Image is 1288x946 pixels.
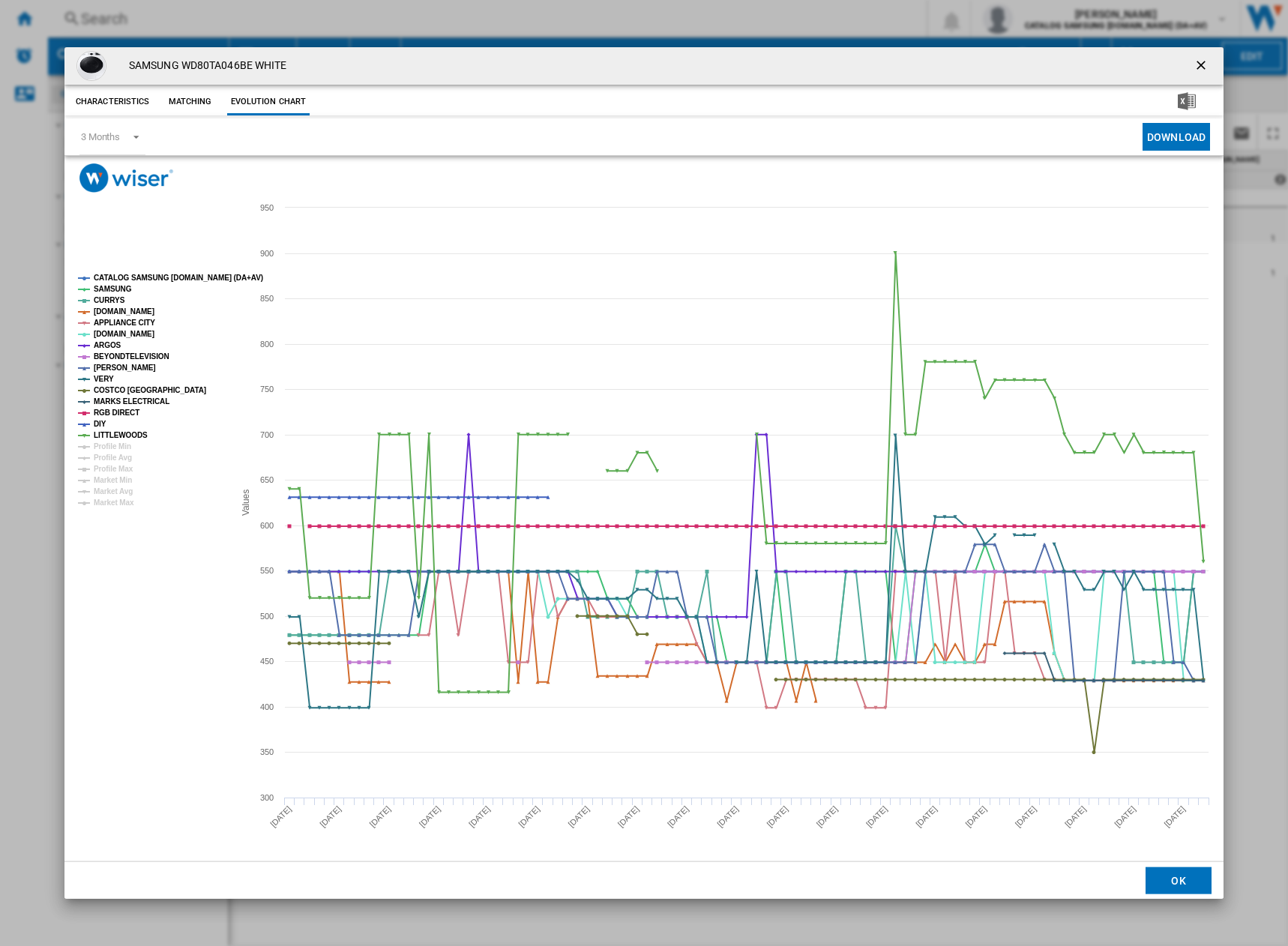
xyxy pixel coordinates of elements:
tspan: 550 [260,566,274,575]
tspan: 700 [260,430,274,439]
tspan: RGB DIRECT [94,409,139,417]
tspan: [DATE] [467,804,492,829]
tspan: 450 [260,657,274,666]
tspan: [PERSON_NAME] [94,364,156,372]
tspan: [DOMAIN_NAME] [94,307,154,316]
button: Evolution chart [227,88,310,115]
tspan: Profile Avg [94,454,132,462]
tspan: Market Avg [94,487,133,495]
button: OK [1146,867,1212,894]
tspan: [DATE] [1113,804,1137,829]
tspan: Profile Min [94,442,131,451]
tspan: [DATE] [1162,804,1187,829]
button: Download [1143,123,1210,151]
tspan: 650 [260,475,274,484]
tspan: [DATE] [268,804,293,829]
tspan: [DATE] [815,804,840,829]
tspan: 800 [260,340,274,349]
tspan: [DATE] [616,804,641,829]
tspan: CURRYS [94,296,125,304]
tspan: [DATE] [864,804,889,829]
ng-md-icon: getI18NText('BUTTONS.CLOSE_DIALOG') [1194,58,1212,76]
img: 8733458_R_Z001A [76,51,106,81]
tspan: [DATE] [765,804,789,829]
tspan: [DATE] [566,804,591,829]
tspan: Market Max [94,498,134,507]
tspan: APPLIANCE CITY [94,319,155,327]
button: getI18NText('BUTTONS.CLOSE_DIALOG') [1188,51,1218,81]
tspan: MARKS ELECTRICAL [94,397,169,406]
tspan: SAMSUNG [94,285,132,293]
tspan: Market Min [94,476,132,484]
tspan: LITTLEWOODS [94,431,148,439]
tspan: [DOMAIN_NAME] [94,330,154,338]
tspan: [DATE] [715,804,740,829]
tspan: 950 [260,203,274,212]
tspan: Values [241,489,251,516]
img: logo_wiser_300x94.png [79,163,173,193]
tspan: [DATE] [1063,804,1088,829]
tspan: [DATE] [318,804,343,829]
tspan: DIY [94,420,106,428]
tspan: BEYONDTELEVISION [94,352,169,361]
tspan: [DATE] [963,804,988,829]
tspan: 750 [260,385,274,394]
tspan: 600 [260,521,274,530]
tspan: Profile Max [94,465,133,473]
tspan: [DATE] [1014,804,1038,829]
tspan: 850 [260,294,274,303]
button: Download in Excel [1154,88,1220,115]
tspan: CATALOG SAMSUNG [DOMAIN_NAME] (DA+AV) [94,274,263,282]
tspan: 500 [260,612,274,621]
tspan: 900 [260,249,274,258]
tspan: [DATE] [418,804,442,829]
tspan: [DATE] [517,804,541,829]
tspan: 300 [260,793,274,802]
tspan: [DATE] [666,804,690,829]
md-dialog: Product popup [64,47,1224,899]
h4: SAMSUNG WD80TA046BE WHITE [121,58,287,73]
tspan: VERY [94,375,114,383]
tspan: ARGOS [94,341,121,349]
button: Matching [157,88,223,115]
tspan: COSTCO [GEOGRAPHIC_DATA] [94,386,206,394]
tspan: 400 [260,702,274,711]
tspan: 350 [260,747,274,756]
tspan: [DATE] [914,804,939,829]
div: 3 Months [81,131,120,142]
tspan: [DATE] [367,804,392,829]
button: Characteristics [72,88,154,115]
img: excel-24x24.png [1178,92,1196,110]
